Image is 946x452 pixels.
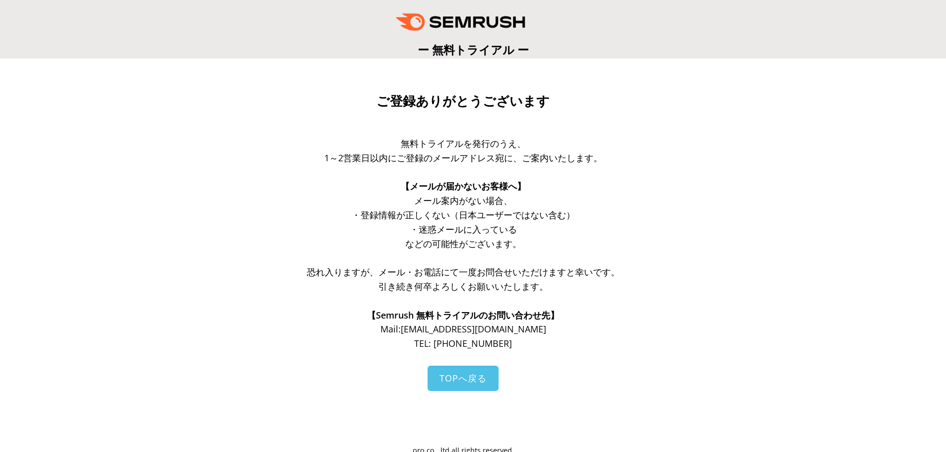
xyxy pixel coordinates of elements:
span: ご登録ありがとうございます [376,94,550,109]
span: 1～2営業日以内にご登録のメールアドレス宛に、ご案内いたします。 [324,152,602,164]
span: TOPへ戻る [439,372,487,384]
span: Mail: [EMAIL_ADDRESS][DOMAIN_NAME] [380,323,546,335]
span: 恐れ入りますが、メール・お電話にて一度お問合せいただけますと幸いです。 [307,266,620,278]
span: 無料トライアルを発行のうえ、 [401,137,526,149]
span: 【Semrush 無料トライアルのお問い合わせ先】 [367,309,559,321]
span: メール案内がない場合、 [414,194,512,206]
span: 引き続き何卒よろしくお願いいたします。 [378,280,548,292]
span: ー 無料トライアル ー [418,42,529,58]
span: 【メールが届かないお客様へ】 [401,180,526,192]
span: などの可能性がございます。 [405,238,521,250]
span: ・迷惑メールに入っている [410,223,517,235]
span: TEL: [PHONE_NUMBER] [414,337,512,349]
a: TOPへ戻る [428,366,499,391]
span: ・登録情報が正しくない（日本ユーザーではない含む） [352,209,575,221]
